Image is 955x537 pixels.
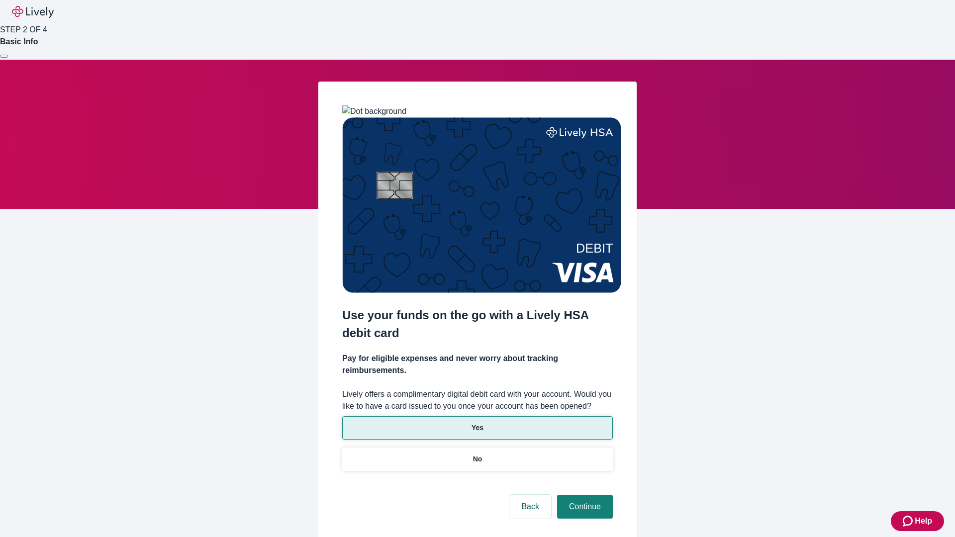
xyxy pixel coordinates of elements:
[342,105,406,117] img: Dot background
[342,353,613,376] h4: Pay for eligible expenses and never worry about tracking reimbursements.
[342,447,613,471] button: No
[342,388,613,412] label: Lively offers a complimentary digital debit card with your account. Would you like to have a card...
[342,117,621,293] img: Debit card
[342,306,613,342] h2: Use your funds on the go with a Lively HSA debit card
[915,515,932,527] span: Help
[557,495,613,519] button: Continue
[12,6,54,18] img: Lively
[472,423,483,433] p: Yes
[903,515,915,527] svg: Zendesk support icon
[342,416,613,440] button: Yes
[473,454,482,464] p: No
[509,495,551,519] button: Back
[891,511,944,531] button: Zendesk support iconHelp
